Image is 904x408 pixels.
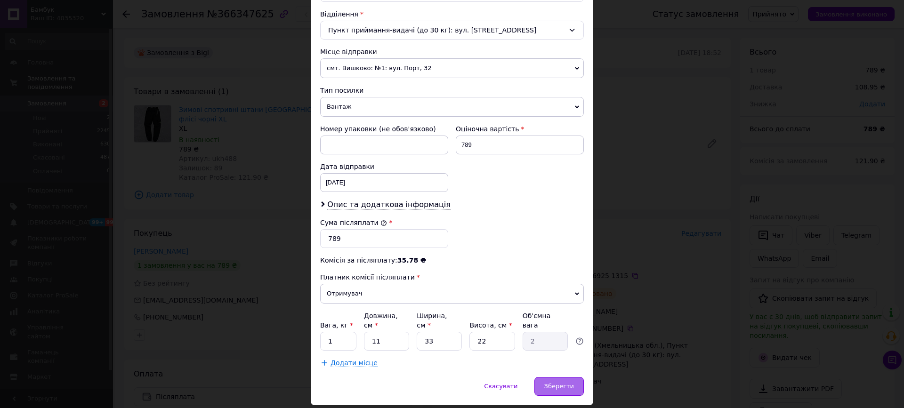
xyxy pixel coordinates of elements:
[320,162,448,171] div: Дата відправки
[320,256,584,265] div: Комісія за післяплату:
[456,124,584,134] div: Оціночна вартість
[320,58,584,78] span: смт. Вишково: №1: вул. Порт, 32
[320,219,387,226] label: Сума післяплати
[484,383,517,390] span: Скасувати
[523,311,568,330] div: Об'ємна вага
[331,359,378,367] span: Додати місце
[320,21,584,40] div: Пункт приймання-видачі (до 30 кг): вул. [STREET_ADDRESS]
[327,200,451,209] span: Опис та додаткова інформація
[544,383,574,390] span: Зберегти
[364,312,398,329] label: Довжина, см
[320,97,584,117] span: Вантаж
[320,87,363,94] span: Тип посилки
[397,256,426,264] span: 35.78 ₴
[320,284,584,304] span: Отримувач
[469,321,512,329] label: Висота, см
[320,321,353,329] label: Вага, кг
[320,273,415,281] span: Платник комісії післяплати
[320,9,584,19] div: Відділення
[320,48,377,56] span: Місце відправки
[417,312,447,329] label: Ширина, см
[320,124,448,134] div: Номер упаковки (не обов'язково)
